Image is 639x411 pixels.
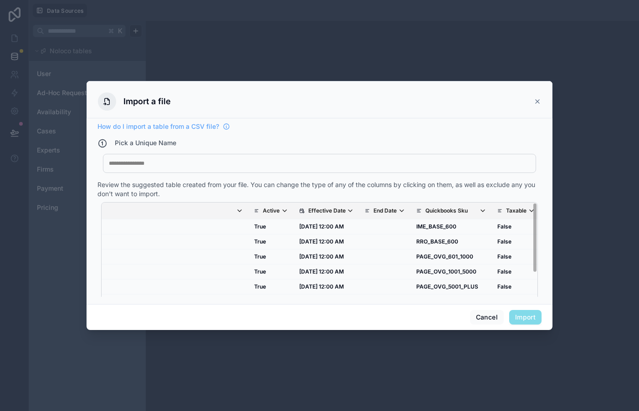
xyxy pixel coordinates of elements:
td: RRO_BASE_600 [411,234,492,249]
h3: Import a file [123,95,171,108]
td: IME_BASE_600 [411,219,492,234]
td: IMG_XRAY [411,294,492,310]
td: False [492,219,541,234]
td: [DATE] 12:00 AM [294,264,359,279]
td: True [249,279,294,294]
td: PAGE_OVG_5001_PLUS [411,279,492,294]
span: How do I import a table from a CSV file? [97,122,219,131]
td: True [249,234,294,249]
h4: Pick a Unique Name [115,138,176,148]
p: End Date [373,207,397,214]
p: Active [263,207,280,214]
td: PAGE_OVG_1001_5000 [411,264,492,279]
td: True [249,219,294,234]
td: False [492,264,541,279]
td: [DATE] 12:00 AM [294,279,359,294]
p: Taxable [506,207,527,214]
td: True [249,264,294,279]
td: [DATE] 12:00 AM [294,294,359,310]
td: False [492,294,541,310]
p: Quickbooks Sku [425,207,468,214]
div: scrollable content [102,203,537,311]
td: False [492,279,541,294]
td: [DATE] 12:00 AM [294,219,359,234]
td: PAGE_OVG_601_1000 [411,249,492,264]
a: How do I import a table from a CSV file? [97,122,230,131]
p: Effective Date [308,207,346,214]
td: False [492,249,541,264]
button: Cancel [470,310,504,325]
td: [DATE] 12:00 AM [294,234,359,249]
td: True [249,249,294,264]
td: [DATE] 12:00 AM [294,249,359,264]
td: False [492,234,541,249]
div: Review the suggested table created from your file. You can change the type of any of the columns ... [97,180,542,198]
td: True [249,294,294,310]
